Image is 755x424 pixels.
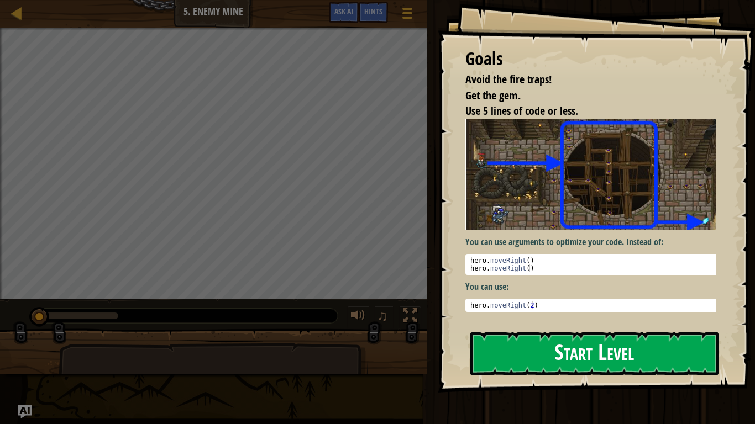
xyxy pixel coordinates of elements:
[465,72,552,87] span: Avoid the fire traps!
[470,332,719,375] button: Start Level
[334,6,353,17] span: Ask AI
[465,88,521,103] span: Get the gem.
[329,2,359,23] button: Ask AI
[394,2,421,28] button: Show game menu
[377,308,388,324] span: ♫
[399,306,421,328] button: Toggle fullscreen
[465,236,725,248] p: You can use arguments to optimize your code. Instead of:
[18,405,32,418] button: Ask AI
[452,88,714,104] li: Get the gem.
[375,306,394,328] button: ♫
[452,103,714,119] li: Use 5 lines of code or less.
[347,306,369,328] button: Adjust volume
[465,103,578,118] span: Use 5 lines of code or less.
[465,46,716,72] div: Goals
[452,72,714,88] li: Avoid the fire traps!
[465,280,725,293] p: You can use:
[465,119,725,230] img: Enemy mine
[364,6,382,17] span: Hints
